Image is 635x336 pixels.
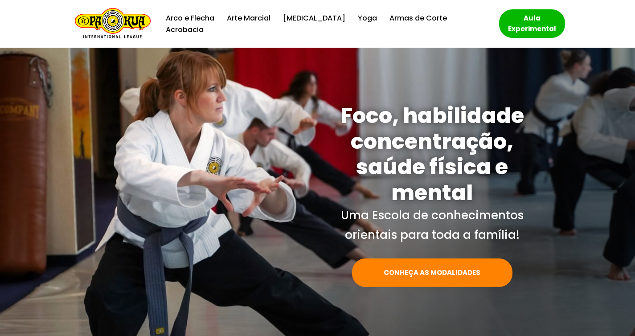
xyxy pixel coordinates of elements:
a: [MEDICAL_DATA] [283,12,345,24]
div: Menu primário [164,12,486,36]
h1: Foco, habilidade concentração, saúde física e mental [325,103,540,205]
a: Acrobacia [166,24,204,36]
a: Escola de Conhecimentos Orientais Pa-Kua Uma escola para toda família [70,8,151,40]
p: Uma Escola de conhecimentos orientais para toda a família! [325,205,540,245]
a: Aula Experimental [499,9,565,38]
a: Arco e Flecha [166,12,214,24]
a: CONHEÇA AS MODALIDADES [352,258,512,287]
a: Arte Marcial [227,12,270,24]
a: Yoga [358,12,377,24]
a: Armas de Corte [389,12,447,24]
